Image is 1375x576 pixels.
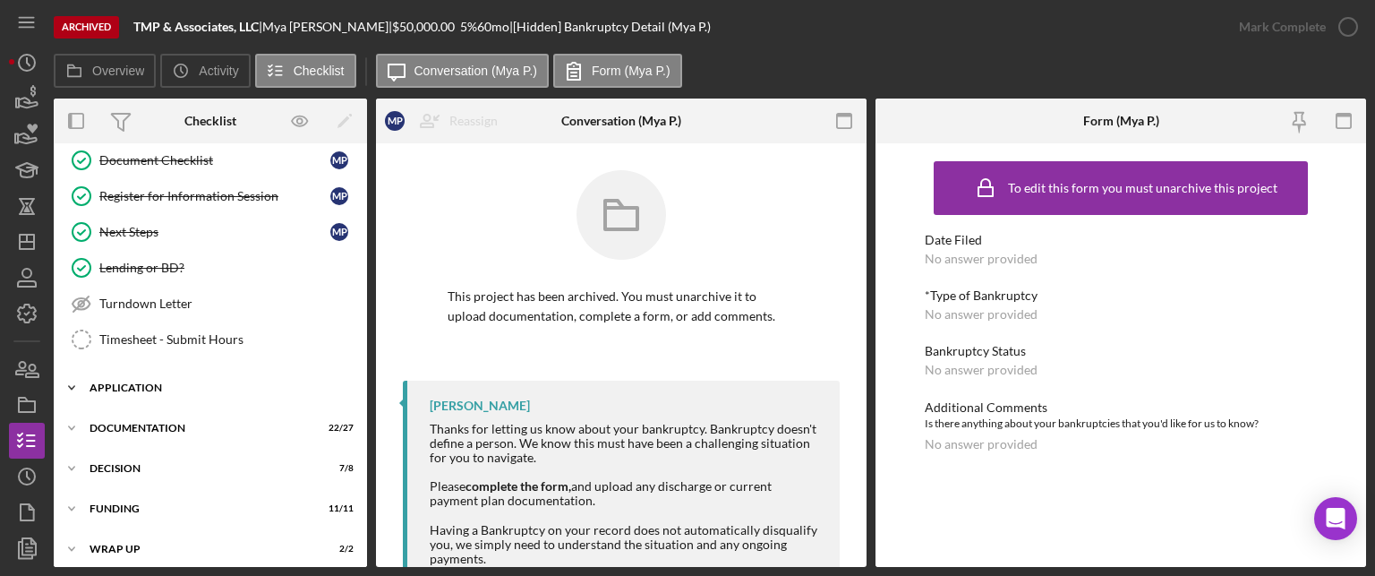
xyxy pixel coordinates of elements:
[376,54,549,88] button: Conversation (Mya P.)
[99,189,330,203] div: Register for Information Session
[184,114,236,128] div: Checklist
[376,103,516,139] button: MPReassign
[1221,9,1366,45] button: Mark Complete
[160,54,250,88] button: Activity
[54,16,119,39] div: Archived
[465,478,571,494] strong: complete the form,
[90,383,345,393] div: Application
[294,64,345,78] label: Checklist
[99,153,330,168] div: Document Checklist
[99,225,330,239] div: Next Steps
[925,252,1038,266] div: No answer provided
[63,142,358,178] a: Document ChecklistMP
[133,20,262,34] div: |
[392,20,460,34] div: $50,000.00
[63,250,358,286] a: Lending or BD?
[90,463,309,474] div: Decision
[63,178,358,214] a: Register for Information SessionMP
[1008,181,1277,195] div: To edit this form you must unarchive this project
[99,297,357,311] div: Turndown Letter
[509,20,711,34] div: | [Hidden] Bankruptcy Detail (Mya P.)
[63,214,358,250] a: Next StepsMP
[63,322,358,357] a: Timesheet - Submit Hours
[925,400,1317,415] div: Additional Comments
[321,463,354,474] div: 7 / 8
[448,287,795,327] p: This project has been archived. You must unarchive it to upload documentation, complete a form, o...
[92,64,144,78] label: Overview
[925,415,1317,433] div: Is there anything about your bankruptcies that you'd like for us to know?
[262,20,392,34] div: Mya [PERSON_NAME] |
[430,422,822,465] div: Thanks for letting us know about your bankruptcy. Bankruptcy doesn't define a person. We know thi...
[321,503,354,514] div: 11 / 11
[133,19,259,34] b: TMP & Associates, LLC
[99,332,357,347] div: Timesheet - Submit Hours
[925,288,1317,303] div: *Type of Bankruptcy
[1314,497,1357,540] div: Open Intercom Messenger
[199,64,238,78] label: Activity
[925,307,1038,322] div: No answer provided
[330,151,348,169] div: M P
[561,114,681,128] div: Conversation (Mya P.)
[255,54,356,88] button: Checklist
[414,64,537,78] label: Conversation (Mya P.)
[430,399,530,413] div: [PERSON_NAME]
[330,223,348,241] div: M P
[1083,114,1159,128] div: Form (Mya P.)
[321,544,354,555] div: 2 / 2
[925,363,1038,377] div: No answer provided
[321,423,354,434] div: 22 / 27
[54,54,156,88] button: Overview
[477,20,509,34] div: 60 mo
[90,503,309,514] div: Funding
[449,103,498,139] div: Reassign
[430,479,822,508] div: Please and upload any discharge or current payment plan documentation.
[1239,9,1326,45] div: Mark Complete
[90,423,309,434] div: Documentation
[99,261,357,275] div: Lending or BD?
[430,523,822,566] div: Having a Bankruptcy on your record does not automatically disqualify you, we simply need to under...
[592,64,670,78] label: Form (Mya P.)
[63,286,358,322] a: Turndown Letter
[925,344,1317,358] div: Bankruptcy Status
[553,54,682,88] button: Form (Mya P.)
[90,544,309,555] div: Wrap up
[385,111,405,131] div: M P
[925,233,1317,247] div: Date Filed
[330,187,348,205] div: M P
[925,437,1038,451] div: No answer provided
[460,20,477,34] div: 5 %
